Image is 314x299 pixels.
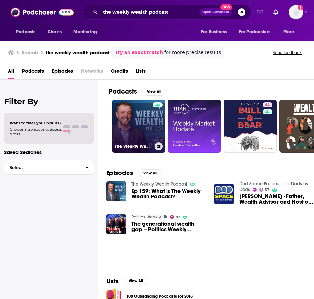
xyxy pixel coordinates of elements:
[265,102,270,108] span: 42
[4,149,94,155] p: Saved Searches
[106,181,126,201] img: Ep 159: What is The Weekly Wealth Podcast?
[199,8,232,16] button: Open AdvancedNew
[131,188,206,199] a: Ep 159: What is The Weekly Wealth Podcast?
[279,26,303,38] button: open menu
[220,4,232,10] span: New
[52,66,73,79] a: Episodes
[131,214,167,220] a: Politics Weekly UK
[16,27,35,36] span: Podcasts
[10,121,62,125] span: Want to filter your results?
[131,181,187,187] a: The Weekly Wealth Podcast
[43,26,66,38] a: Charts
[201,27,227,36] span: For Business
[22,49,38,56] h3: Search
[100,7,199,17] input: Search podcasts, credits, & more...
[259,188,270,192] a: 37
[254,7,265,18] a: Show notifications dropdown
[289,5,303,19] button: Show profile menu
[271,50,304,55] button: Send feedback
[106,169,133,177] h2: Episodes
[239,27,270,36] span: For Podcasters
[73,27,97,36] span: Monitoring
[106,214,126,234] img: The generational wealth gap – Politics Weekly podcast
[224,100,277,153] a: 42
[131,221,206,232] a: The generational wealth gap – Politics Weekly podcast
[239,181,308,192] a: Dad Space Podcast - for Dads by Dads
[164,49,221,56] span: for more precise results
[11,26,44,38] button: open menu
[124,277,147,285] button: View All
[4,165,80,170] span: Select
[283,27,294,36] span: More
[106,277,147,285] a: ListsView All
[4,97,94,106] h2: Filter By
[81,66,103,79] span: Networks
[271,7,281,18] a: Show notifications dropdown
[109,87,166,96] a: PodcastsView All
[22,66,44,79] a: Podcasts
[176,216,180,218] span: 82
[106,169,162,177] a: EpisodesView All
[289,5,303,19] img: User Profile
[69,26,105,38] button: open menu
[4,160,94,175] button: Select
[115,144,152,149] h3: The Weekly Wealth Podcast
[46,49,110,56] h3: the weekly wealth podcast
[235,26,280,38] button: open menu
[170,215,180,219] a: 82
[111,66,128,79] a: Credits
[8,66,14,79] a: All
[115,49,163,56] a: Try an exact match
[48,27,62,36] span: Charts
[11,6,74,18] img: Podchaser - Follow, Share and Rate Podcasts
[239,194,314,205] span: [PERSON_NAME] - Father, Wealth Advisor and Host of The Weekly Wealth Podcast Answers 3 Dad Questions
[263,102,272,107] a: 42
[82,5,251,20] div: Search podcasts, credits, & more...
[289,5,303,19] span: Logged in as ILATeam
[136,66,146,79] a: Lists
[214,184,234,204] img: David Chudyk - Father, Wealth Advisor and Host of The Weekly Wealth Podcast Answers 3 Dad Questions
[138,169,162,177] button: View All
[202,11,229,14] span: Open Advanced
[109,87,137,96] h2: Podcasts
[196,26,235,38] button: open menu
[239,194,314,205] a: David Chudyk - Father, Wealth Advisor and Host of The Weekly Wealth Podcast Answers 3 Dad Questions
[265,188,269,191] span: 37
[298,5,303,10] svg: Add a profile image
[10,127,62,136] span: Choose a tab above to access filters.
[112,100,165,153] a: The Weekly Wealth Podcast
[142,88,166,96] button: View All
[106,277,119,285] h2: Lists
